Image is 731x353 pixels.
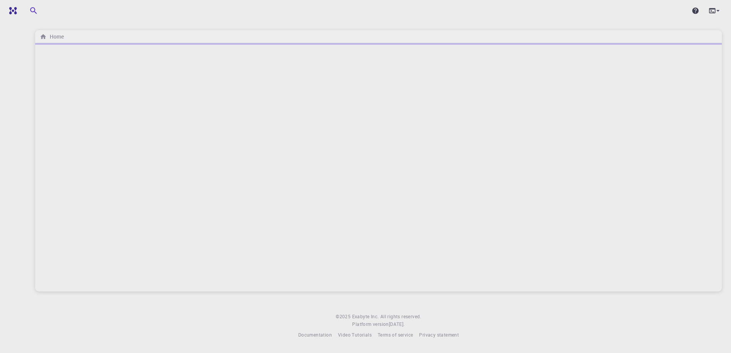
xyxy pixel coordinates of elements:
span: © 2025 [336,313,352,321]
a: Documentation [298,331,332,339]
span: Video Tutorials [338,332,372,338]
span: All rights reserved. [380,313,421,321]
span: Exabyte Inc. [352,313,379,319]
span: [DATE] . [389,321,405,327]
a: Video Tutorials [338,331,372,339]
a: Exabyte Inc. [352,313,379,321]
span: Terms of service [378,332,413,338]
span: Documentation [298,332,332,338]
img: logo [6,7,17,15]
a: [DATE]. [389,321,405,328]
a: Terms of service [378,331,413,339]
nav: breadcrumb [38,32,65,41]
span: Platform version [352,321,388,328]
h6: Home [47,32,64,41]
span: Privacy statement [419,332,459,338]
a: Privacy statement [419,331,459,339]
